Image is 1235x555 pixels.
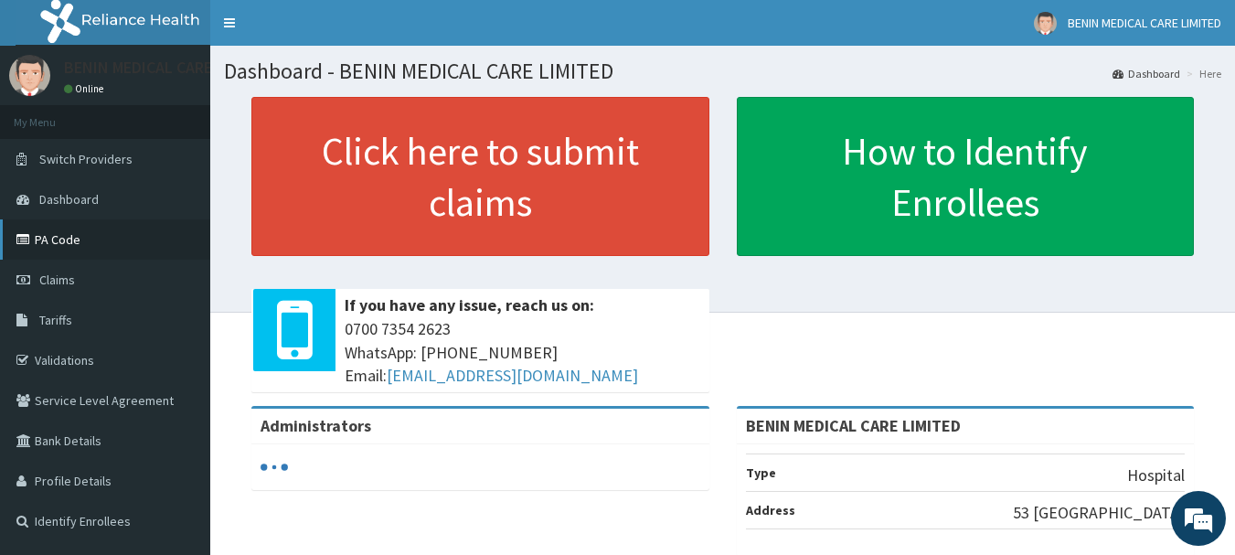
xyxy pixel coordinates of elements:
div: Chat with us now [95,102,307,126]
p: BENIN MEDICAL CARE LIMITED [64,59,272,76]
b: Address [746,502,795,518]
a: Dashboard [1113,66,1180,81]
span: BENIN MEDICAL CARE LIMITED [1068,15,1221,31]
a: [EMAIL_ADDRESS][DOMAIN_NAME] [387,365,638,386]
span: We're online! [106,163,252,347]
b: If you have any issue, reach us on: [345,294,594,315]
p: 53 [GEOGRAPHIC_DATA] [1013,501,1185,525]
span: 0700 7354 2623 WhatsApp: [PHONE_NUMBER] Email: [345,317,700,388]
a: How to Identify Enrollees [737,97,1195,256]
strong: BENIN MEDICAL CARE LIMITED [746,415,961,436]
b: Administrators [261,415,371,436]
span: Claims [39,272,75,288]
a: Click here to submit claims [251,97,709,256]
img: User Image [9,55,50,96]
h1: Dashboard - BENIN MEDICAL CARE LIMITED [224,59,1221,83]
div: Minimize live chat window [300,9,344,53]
span: Switch Providers [39,151,133,167]
img: d_794563401_company_1708531726252_794563401 [34,91,74,137]
span: Tariffs [39,312,72,328]
img: User Image [1034,12,1057,35]
svg: audio-loading [261,454,288,481]
li: Here [1182,66,1221,81]
b: Type [746,464,776,481]
a: Online [64,82,108,95]
p: Hospital [1127,464,1185,487]
textarea: Type your message and hit 'Enter' [9,365,348,429]
span: Dashboard [39,191,99,208]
